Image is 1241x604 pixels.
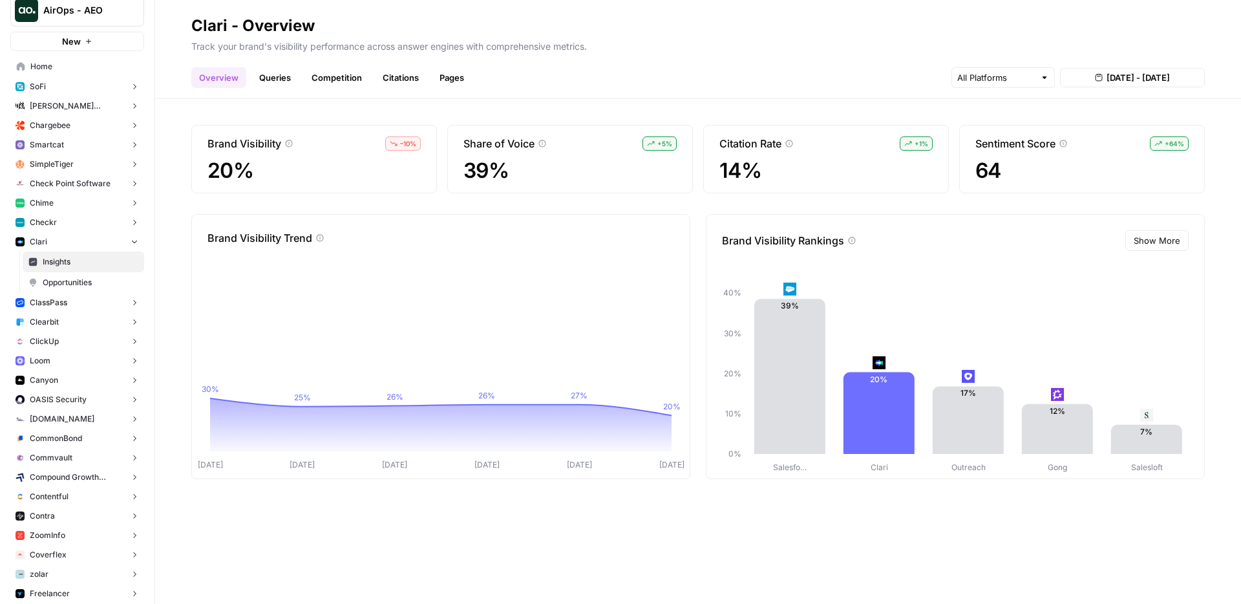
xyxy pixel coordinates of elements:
img: apu0vsiwfa15xu8z64806eursjsk [16,82,25,91]
p: Citation Rate [719,136,781,151]
text: 12% [1050,406,1065,416]
img: hcm4s7ic2xq26rsmuray6dv1kquq [16,531,25,540]
tspan: 20% [663,402,681,411]
tspan: Clari [871,462,888,472]
img: h6qlr8a97mop4asab8l5qtldq2wv [16,237,25,246]
span: Opportunities [43,277,138,288]
tspan: 40% [723,288,741,297]
img: gddfodh0ack4ddcgj10xzwv4nyos [16,179,25,188]
button: Chargebee [10,116,144,135]
tspan: [DATE] [382,460,407,469]
span: Chargebee [30,120,70,131]
span: CommonBond [30,433,82,444]
span: + 1 % [915,138,928,149]
span: – 10 % [400,138,416,149]
p: Brand Visibility Rankings [722,233,844,248]
p: Brand Visibility Trend [207,230,312,246]
button: Freelancer [10,584,144,603]
span: 39% [463,159,677,182]
span: Loom [30,355,50,367]
button: [DATE] - [DATE] [1060,68,1205,87]
img: l4muj0jjfg7df9oj5fg31blri2em [16,550,25,559]
tspan: [DATE] [290,460,315,469]
span: 64 [975,159,1189,182]
tspan: 27% [571,391,588,400]
img: 6os5al305rae5m5hhkke1ziqya7s [16,570,25,579]
button: [DOMAIN_NAME] [10,409,144,429]
span: [DATE] - [DATE] [1107,71,1170,84]
tspan: Gong [1048,462,1067,472]
span: 14% [719,159,933,182]
span: Compound Growth Marketing [30,471,125,483]
span: Freelancer [30,588,70,599]
span: Coverflex [30,549,67,561]
tspan: [DATE] [659,460,684,469]
a: Competition [304,67,370,88]
input: All Platforms [957,71,1035,84]
tspan: 20% [724,369,741,378]
tspan: 30% [724,329,741,338]
p: Share of Voice [463,136,535,151]
span: Check Point Software [30,178,111,189]
img: mhv33baw7plipcpp00rsngv1nu95 [16,199,25,208]
text: 39% [781,301,799,310]
p: Sentiment Score [975,136,1055,151]
a: Pages [432,67,472,88]
button: Coverflex [10,545,144,565]
p: Brand Visibility [207,136,281,151]
span: + 64 % [1165,138,1184,149]
button: Compound Growth Marketing [10,468,144,487]
img: z4c86av58qw027qbtb91h24iuhub [16,298,25,307]
img: vpq3xj2nnch2e2ivhsgwmf7hbkjf [1140,409,1153,422]
span: Commvault [30,452,72,464]
button: Clearbit [10,312,144,332]
tspan: 25% [294,393,311,402]
button: Check Point Software [10,174,144,193]
tspan: [DATE] [474,460,500,469]
text: 17% [960,388,976,398]
img: t5ivhg8jor0zzagzc03mug4u0re5 [783,283,796,296]
img: a9mur837mohu50bzw3stmy70eh87 [16,589,25,598]
span: Checkr [30,217,57,228]
img: m87i3pytwzu9d7629hz0batfjj1p [16,102,25,111]
a: Insights [23,252,144,272]
img: hlg0wqi1id4i6sbxkcpd2tyblcaw [16,160,25,169]
img: glq0fklpdxbalhn7i6kvfbbvs11n [16,434,25,443]
img: k09s5utkby11dt6rxf2w9zgb46r0 [16,415,25,424]
tspan: 26% [478,391,495,400]
span: ZoomInfo [30,530,65,541]
button: SoFi [10,77,144,96]
tspan: Salesloft [1131,462,1163,472]
a: Citations [375,67,427,88]
img: 2ud796hvc3gw7qwjscn75txc5abr [16,492,25,501]
p: Track your brand's visibility performance across answer engines with comprehensive metrics. [191,36,1205,53]
img: jkhkcar56nid5uw4tq7euxnuco2o [16,121,25,130]
img: w6cjb6u2gvpdnjw72qw8i2q5f3eb [1051,388,1064,401]
button: Smartcat [10,135,144,155]
span: zolar [30,568,48,580]
tspan: 10% [725,409,741,418]
tspan: 0% [728,449,741,458]
span: Clearbit [30,316,59,328]
tspan: 30% [202,384,219,394]
span: New [62,35,81,48]
button: Checkr [10,213,144,232]
span: Home [30,61,138,72]
img: azd67o9nw473vll9dbscvlvo9wsn [16,512,25,521]
tspan: Outreach [951,462,986,472]
button: Contentful [10,487,144,506]
text: 7% [1140,427,1152,437]
img: 78cr82s63dt93a7yj2fue7fuqlci [16,218,25,227]
tspan: Salesfo… [773,462,807,472]
span: [DOMAIN_NAME] [30,413,94,425]
button: Loom [10,351,144,371]
span: OASIS Security [30,394,87,405]
span: Contra [30,510,55,522]
a: Home [10,56,144,77]
img: h6qlr8a97mop4asab8l5qtldq2wv [873,356,886,369]
button: Chime [10,193,144,213]
img: nyvnio03nchgsu99hj5luicuvesv [16,337,25,346]
span: Insights [43,256,138,268]
button: Commvault [10,448,144,468]
img: 0idox3onazaeuxox2jono9vm549w [16,376,25,385]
